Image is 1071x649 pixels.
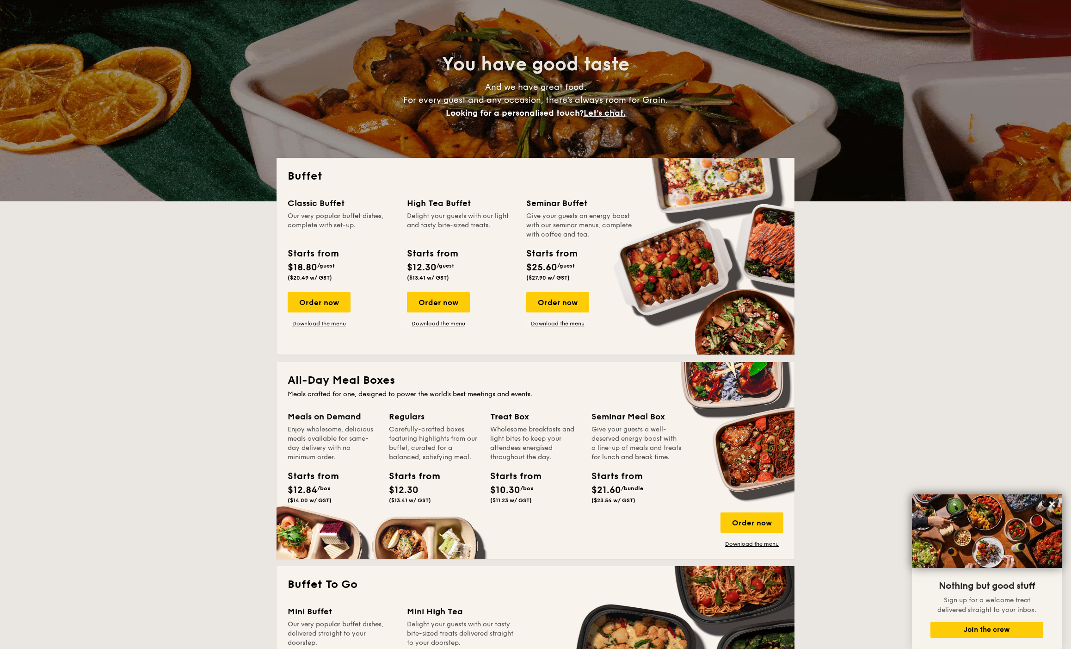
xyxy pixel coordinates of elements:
h2: Buffet To Go [288,577,783,592]
img: DSC07876-Edit02-Large.jpeg [912,494,1062,568]
div: Treat Box [490,410,580,423]
span: And we have great food. For every guest and any occasion, there’s always room for Grain. [403,82,668,118]
button: Close [1045,497,1059,512]
span: /guest [557,262,575,269]
span: $25.60 [526,262,557,273]
div: Delight your guests with our tasty bite-sized treats delivered straight to your doorstep. [407,620,515,648]
span: $12.30 [407,262,437,273]
div: Order now [720,512,783,533]
a: Download the menu [526,320,589,327]
div: Give your guests a well-deserved energy boost with a line-up of meals and treats for lunch and br... [591,425,682,462]
a: Download the menu [288,320,351,327]
div: Seminar Meal Box [591,410,682,423]
div: Starts from [288,469,329,483]
span: Looking for a personalised touch? [446,108,584,118]
span: ($20.49 w/ GST) [288,275,332,281]
span: Nothing but good stuff [939,580,1035,592]
div: Order now [288,292,351,312]
span: $12.30 [389,485,419,496]
span: ($13.41 w/ GST) [407,275,449,281]
div: Our very popular buffet dishes, complete with set-up. [288,212,396,239]
div: Starts from [526,247,577,261]
span: ($11.23 w/ GST) [490,497,532,504]
span: /box [520,485,534,492]
span: /guest [317,262,335,269]
span: $18.80 [288,262,317,273]
span: $10.30 [490,485,520,496]
div: Delight your guests with our light and tasty bite-sized treats. [407,212,515,239]
a: Download the menu [720,540,783,548]
div: Classic Buffet [288,197,396,210]
span: Sign up for a welcome treat delivered straight to your inbox. [937,596,1036,614]
div: Mini Buffet [288,605,396,618]
span: /bundle [621,485,643,492]
a: Download the menu [407,320,470,327]
div: Enjoy wholesome, delicious meals available for same-day delivery with no minimum order. [288,425,378,462]
div: High Tea Buffet [407,197,515,210]
div: Order now [407,292,470,312]
span: /guest [437,262,454,269]
div: Starts from [389,469,431,483]
span: $12.84 [288,485,317,496]
div: Our very popular buffet dishes, delivered straight to your doorstep. [288,620,396,648]
div: Starts from [591,469,633,483]
span: Let's chat. [584,108,626,118]
div: Starts from [490,469,532,483]
div: Meals crafted for one, designed to power the world's best meetings and events. [288,390,783,399]
div: Carefully-crafted boxes featuring highlights from our buffet, curated for a balanced, satisfying ... [389,425,479,462]
div: Seminar Buffet [526,197,634,210]
div: Starts from [407,247,457,261]
div: Starts from [288,247,338,261]
button: Join the crew [930,622,1043,638]
span: ($14.00 w/ GST) [288,497,332,504]
span: ($23.54 w/ GST) [591,497,635,504]
div: Meals on Demand [288,410,378,423]
span: $21.60 [591,485,621,496]
span: ($13.41 w/ GST) [389,497,431,504]
div: Regulars [389,410,479,423]
div: Wholesome breakfasts and light bites to keep your attendees energised throughout the day. [490,425,580,462]
div: Give your guests an energy boost with our seminar menus, complete with coffee and tea. [526,212,634,239]
span: /box [317,485,331,492]
h2: All-Day Meal Boxes [288,373,783,388]
span: You have good taste [442,53,629,75]
div: Order now [526,292,589,312]
span: ($27.90 w/ GST) [526,275,570,281]
h2: Buffet [288,169,783,184]
div: Mini High Tea [407,605,515,618]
